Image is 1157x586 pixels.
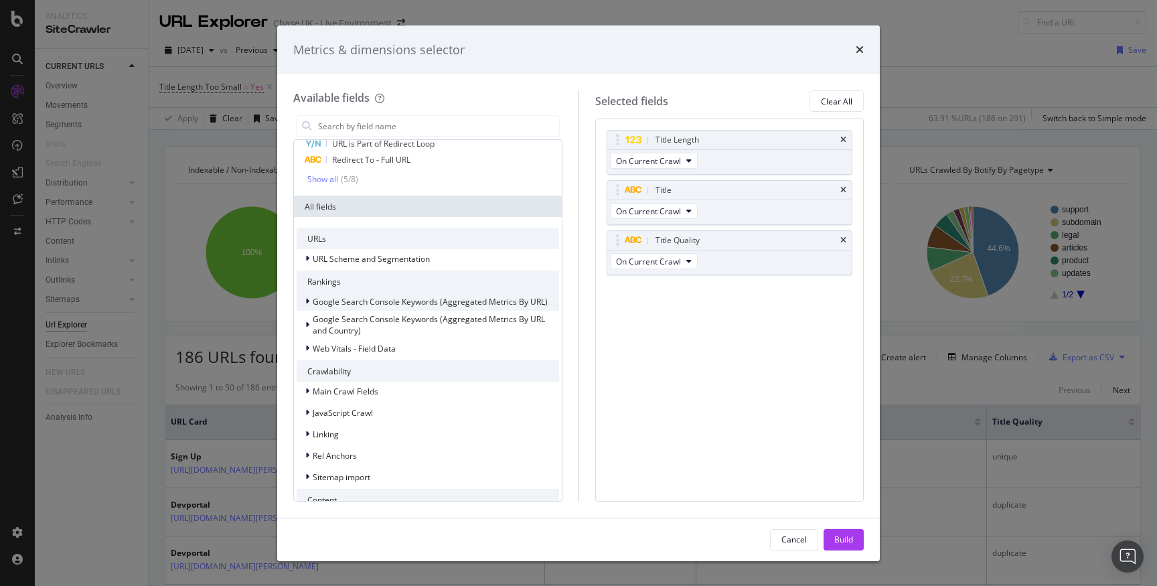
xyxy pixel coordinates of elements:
[655,184,672,197] div: Title
[607,230,853,275] div: Title QualitytimesOn Current Crawl
[313,471,370,483] span: Sitemap import
[610,253,698,269] button: On Current Crawl
[313,450,357,461] span: Rel Anchors
[297,489,559,510] div: Content
[294,196,562,217] div: All fields
[313,313,545,336] span: Google Search Console Keywords (Aggregated Metrics By URL and Country)
[840,236,846,244] div: times
[655,133,699,147] div: Title Length
[834,534,853,545] div: Build
[607,180,853,225] div: TitletimesOn Current Crawl
[1111,540,1144,573] div: Open Intercom Messenger
[821,96,852,107] div: Clear All
[856,42,864,59] div: times
[610,203,698,219] button: On Current Crawl
[824,529,864,551] button: Build
[840,136,846,144] div: times
[616,206,681,217] span: On Current Crawl
[313,296,548,307] span: Google Search Console Keywords (Aggregated Metrics By URL)
[781,534,807,545] div: Cancel
[313,343,396,354] span: Web Vitals - Field Data
[332,138,435,149] span: URL is Part of Redirect Loop
[297,360,559,382] div: Crawlability
[307,175,338,184] div: Show all
[277,25,880,561] div: modal
[607,130,853,175] div: Title LengthtimesOn Current Crawl
[809,90,864,112] button: Clear All
[616,256,681,267] span: On Current Crawl
[338,173,358,185] div: ( 5 / 8 )
[297,228,559,249] div: URLs
[313,407,373,419] span: JavaScript Crawl
[313,429,339,440] span: Linking
[616,155,681,167] span: On Current Crawl
[595,94,668,109] div: Selected fields
[313,253,430,265] span: URL Scheme and Segmentation
[313,386,378,397] span: Main Crawl Fields
[293,42,465,59] div: Metrics & dimensions selector
[610,153,698,169] button: On Current Crawl
[297,271,559,292] div: Rankings
[317,116,559,136] input: Search by field name
[293,90,370,105] div: Available fields
[655,234,700,247] div: Title Quality
[332,154,410,165] span: Redirect To - Full URL
[840,186,846,194] div: times
[770,529,818,551] button: Cancel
